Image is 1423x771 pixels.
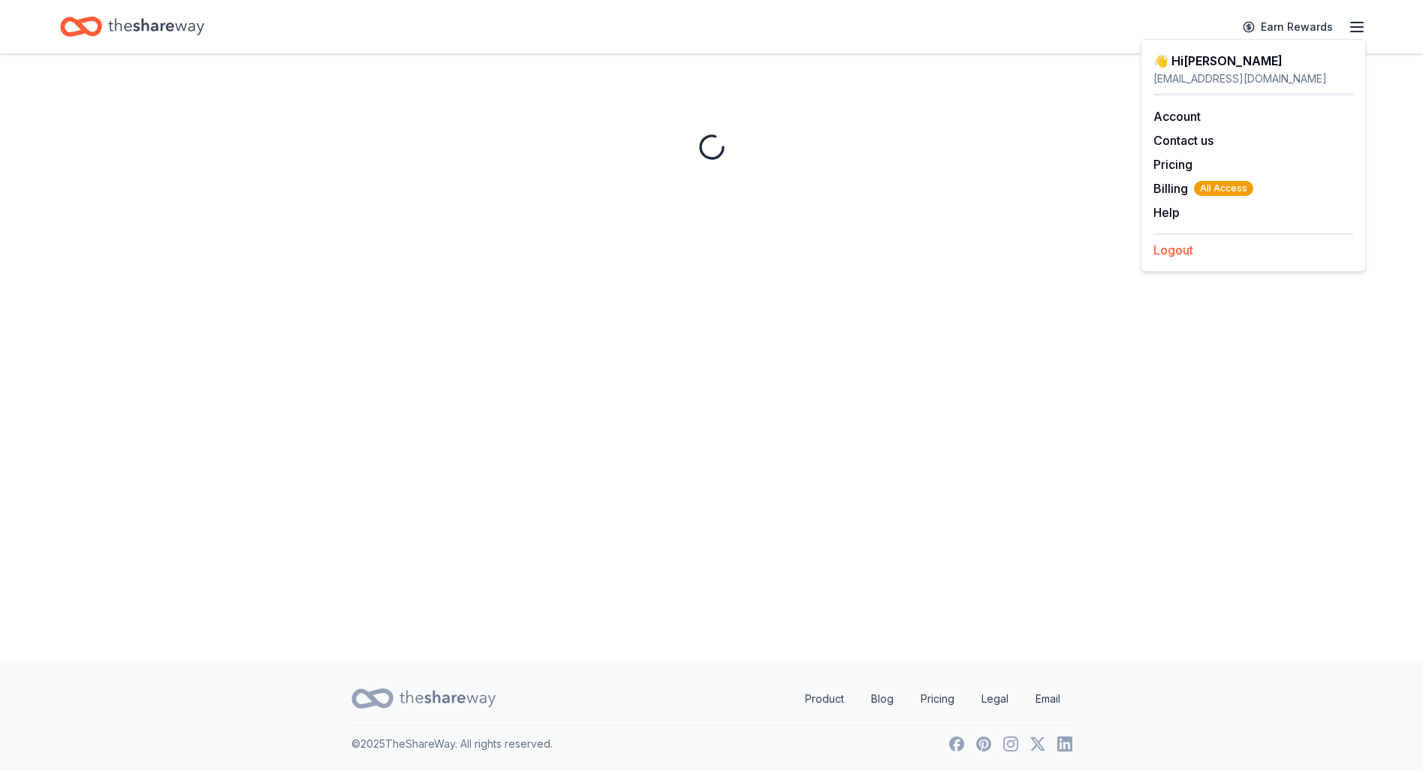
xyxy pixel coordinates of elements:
[1234,14,1342,41] a: Earn Rewards
[1153,241,1193,259] button: Logout
[1153,131,1213,149] button: Contact us
[351,735,553,753] p: © 2025 TheShareWay. All rights reserved.
[1153,52,1353,70] div: 👋 Hi [PERSON_NAME]
[1153,179,1253,197] button: BillingAll Access
[969,684,1021,714] a: Legal
[1153,70,1353,88] div: [EMAIL_ADDRESS][DOMAIN_NAME]
[909,684,966,714] a: Pricing
[1153,109,1201,124] a: Account
[60,9,204,44] a: Home
[1024,684,1072,714] a: Email
[859,684,906,714] a: Blog
[1153,179,1253,197] span: Billing
[1194,181,1253,196] span: All Access
[793,684,856,714] a: Product
[793,684,1072,714] nav: quick links
[1153,203,1180,221] button: Help
[1153,157,1192,172] a: Pricing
